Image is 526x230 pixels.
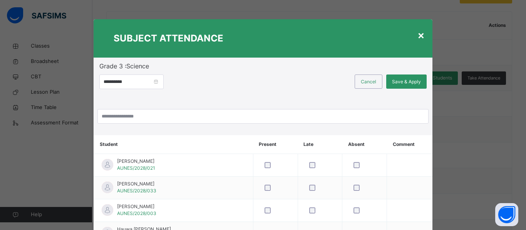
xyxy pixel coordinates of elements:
[417,27,425,43] div: ×
[361,78,376,85] span: Cancel
[253,135,298,154] th: Present
[117,203,156,210] span: [PERSON_NAME]
[99,61,427,71] span: Grade 3 : Science
[117,165,155,171] span: AUNES/2028/021
[117,188,156,194] span: AUNES/2028/033
[342,135,387,154] th: Absent
[495,203,518,226] button: Open asap
[392,78,421,85] span: Save & Apply
[94,135,253,154] th: Student
[114,31,223,45] span: SUBJECT ATTENDANCE
[298,135,342,154] th: Late
[117,158,155,165] span: [PERSON_NAME]
[117,180,156,187] span: [PERSON_NAME]
[117,210,156,216] span: AUNES/2028/003
[387,135,432,154] th: Comment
